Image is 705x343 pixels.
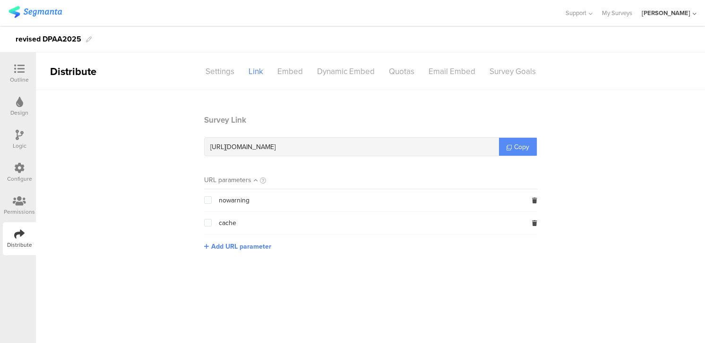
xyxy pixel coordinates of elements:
[36,64,145,79] div: Distribute
[10,109,28,117] div: Design
[13,142,26,150] div: Logic
[4,208,35,216] div: Permissions
[421,63,482,80] div: Email Embed
[382,63,421,80] div: Quotas
[270,63,310,80] div: Embed
[204,175,251,185] div: URL parameters
[16,32,81,47] div: revised DPAA2025
[211,242,271,251] span: Add URL parameter
[566,8,586,17] span: Support
[642,8,690,17] div: [PERSON_NAME]
[219,219,236,227] span: cache
[310,63,382,80] div: Dynamic Embed
[7,241,32,249] div: Distribute
[198,63,241,80] div: Settings
[204,114,537,126] header: Survey Link
[482,63,543,80] div: Survey Goals
[9,6,62,18] img: segmanta logo
[7,175,32,183] div: Configure
[241,63,270,80] div: Link
[204,242,271,251] button: Add URL parameter
[254,176,258,184] i: Sort
[210,142,275,152] span: [URL][DOMAIN_NAME]
[219,197,249,204] span: nowarning
[514,142,529,152] span: Copy
[10,75,29,84] div: Outline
